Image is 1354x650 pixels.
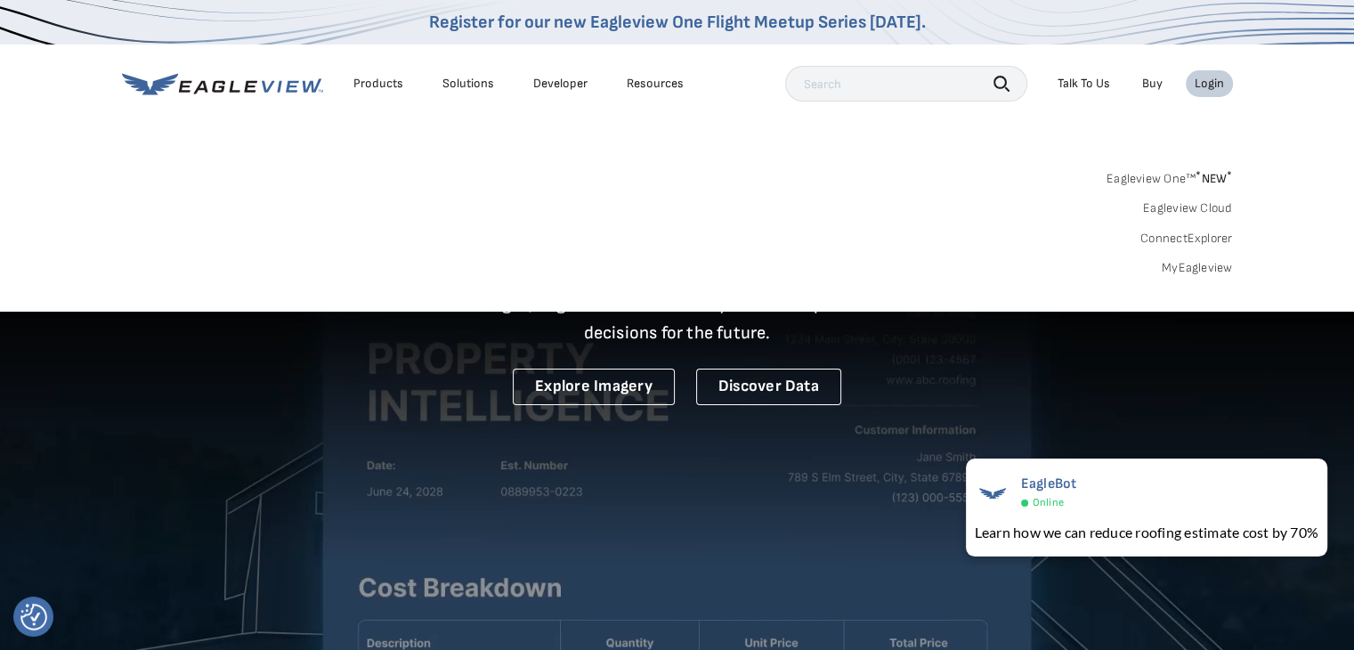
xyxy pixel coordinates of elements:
a: Discover Data [696,369,841,405]
a: Eagleview One™*NEW* [1107,166,1233,186]
a: Developer [533,76,588,92]
a: MyEagleview [1162,260,1233,276]
div: Login [1195,76,1224,92]
a: Register for our new Eagleview One Flight Meetup Series [DATE]. [429,12,926,33]
a: Buy [1142,76,1163,92]
a: ConnectExplorer [1140,231,1233,247]
div: Resources [627,76,684,92]
span: NEW [1196,171,1232,186]
div: Learn how we can reduce roofing estimate cost by 70% [975,522,1318,543]
img: EagleBot [975,475,1010,511]
button: Consent Preferences [20,604,47,630]
div: Products [353,76,403,92]
div: Talk To Us [1058,76,1110,92]
span: Online [1033,496,1064,509]
input: Search [785,66,1027,102]
img: Revisit consent button [20,604,47,630]
div: Solutions [442,76,494,92]
a: Explore Imagery [513,369,675,405]
span: EagleBot [1021,475,1077,492]
a: Eagleview Cloud [1143,200,1233,216]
